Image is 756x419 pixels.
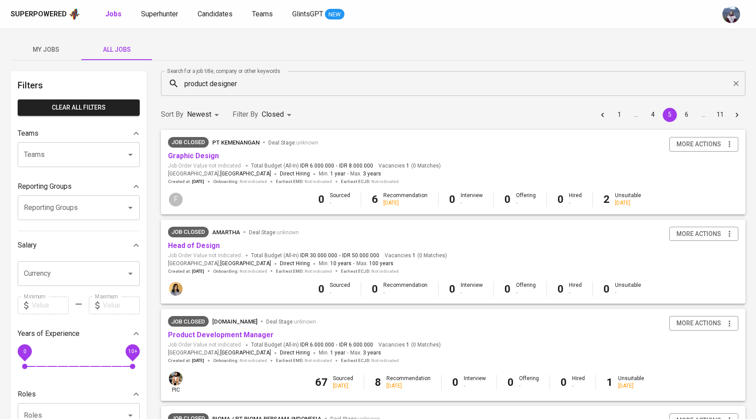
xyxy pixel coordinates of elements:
span: 1 [411,252,416,259]
span: IDR 8.000.000 [339,162,373,170]
div: Offering [516,282,536,297]
div: Roles [18,385,140,403]
span: more actions [676,139,721,150]
span: Max. [350,350,381,356]
div: … [696,110,710,119]
span: PT Kemenangan [212,139,260,146]
a: Superhunter [141,9,180,20]
span: Closed [262,110,284,118]
span: Not indicated [305,179,332,185]
span: Direct Hiring [280,260,310,267]
span: Job Closed [168,138,209,147]
span: Min. [319,171,345,177]
div: Recommendation [383,282,428,297]
span: Clear All filters [25,102,133,113]
div: Salary [18,236,140,254]
button: Go to page 4 [646,108,660,122]
span: Min. [319,260,351,267]
button: Go to previous page [596,108,610,122]
div: Hired [569,282,582,297]
div: F [168,192,183,207]
span: 1 year [330,171,345,177]
div: Interview [461,192,483,207]
span: My Jobs [16,44,76,55]
span: Deal Stage : [268,140,318,146]
span: Created at : [168,268,204,274]
b: 2 [603,193,610,206]
button: Go to page 6 [680,108,694,122]
b: 0 [318,193,325,206]
button: more actions [669,137,738,152]
b: 0 [557,193,564,206]
b: 0 [504,193,511,206]
b: 8 [375,376,381,389]
span: Job Closed [168,317,209,326]
div: - [461,289,483,297]
button: Open [124,202,137,214]
span: 1 year [330,350,345,356]
span: Total Budget (All-In) [251,341,373,349]
div: Recommendation [383,192,428,207]
span: [GEOGRAPHIC_DATA] [220,259,271,268]
span: unknown [277,229,299,236]
span: - [347,170,348,179]
div: [DATE] [615,199,641,207]
span: Created at : [168,179,204,185]
span: 0 [23,348,26,354]
span: - [336,162,337,170]
span: more actions [676,318,721,329]
div: - [572,382,585,390]
span: Earliest ECJD : [341,179,399,185]
span: Onboarding : [213,358,267,364]
span: 10 years [330,260,351,267]
b: 0 [449,193,455,206]
div: Offering [516,192,536,207]
span: [GEOGRAPHIC_DATA] [220,349,271,358]
span: 3 years [363,350,381,356]
button: Open [124,267,137,280]
div: Closed [262,107,294,123]
span: [GEOGRAPHIC_DATA] , [168,170,271,179]
span: Onboarding : [213,268,267,274]
span: Direct Hiring [280,171,310,177]
b: 0 [504,283,511,295]
p: Sort By [161,109,183,120]
span: [DATE] [192,358,204,364]
a: GlintsGPT NEW [292,9,344,20]
div: - [464,382,486,390]
span: Min. [319,350,345,356]
span: - [353,259,355,268]
div: - [383,289,428,297]
div: pic [168,371,183,394]
button: Open [124,149,137,161]
div: - [615,289,641,297]
div: Interview [464,375,486,390]
span: IDR 6.000.000 [300,162,334,170]
div: - [330,289,350,297]
b: 0 [508,376,514,389]
div: Unsuitable [618,375,644,390]
span: Earliest EMD : [276,179,332,185]
div: Unsuitable [615,192,641,207]
span: unknown [296,140,318,146]
span: - [336,341,337,349]
b: 0 [318,283,325,295]
span: All Jobs [87,44,147,55]
b: 0 [603,283,610,295]
span: Deal Stage : [249,229,299,236]
span: GlintsGPT [292,10,323,18]
span: Candidates [198,10,233,18]
div: [DATE] [386,382,431,390]
span: [DOMAIN_NAME] [212,318,257,325]
span: Amartha [212,229,240,236]
span: 100 years [369,260,393,267]
span: Total Budget (All-In) [251,162,373,170]
div: Interview [461,282,483,297]
b: 0 [449,283,455,295]
button: page 5 [663,108,677,122]
span: unknown [294,319,316,325]
img: farah.hazhiya@glints.com [169,282,183,296]
span: Not indicated [240,268,267,274]
span: Direct Hiring [280,350,310,356]
p: Roles [18,389,36,400]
